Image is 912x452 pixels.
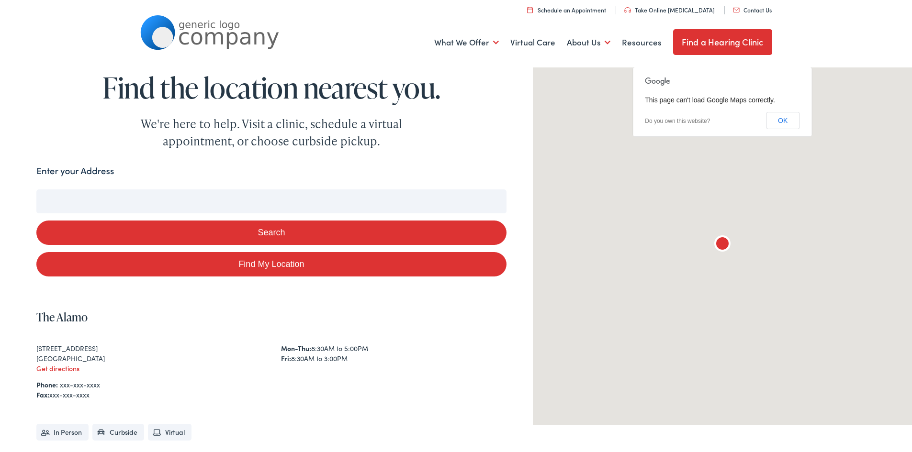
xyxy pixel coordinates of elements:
li: Curbside [92,424,144,441]
div: [GEOGRAPHIC_DATA] [36,353,262,364]
div: The Alamo [707,230,738,260]
li: In Person [36,424,89,441]
strong: Phone: [36,380,58,389]
input: Enter your address or zip code [36,189,506,213]
div: 8:30AM to 5:00PM 8:30AM to 3:00PM [281,343,507,364]
a: Get directions [36,364,79,373]
a: Schedule an Appointment [527,6,606,14]
label: Enter your Address [36,164,114,178]
a: The Alamo [36,309,88,325]
img: utility icon [527,7,533,13]
strong: Fax: [36,390,49,399]
a: Resources [622,25,662,60]
img: utility icon [733,8,740,12]
h1: Find the location nearest you. [36,72,506,103]
a: What We Offer [434,25,499,60]
div: xxx-xxx-xxxx [36,390,506,400]
a: About Us [567,25,610,60]
a: Virtual Care [510,25,555,60]
span: This page can't load Google Maps correctly. [645,96,775,104]
a: Find a Hearing Clinic [673,29,772,55]
button: Search [36,220,506,245]
div: [STREET_ADDRESS] [36,343,262,353]
li: Virtual [148,424,191,441]
a: xxx-xxx-xxxx [60,380,100,389]
a: Take Online [MEDICAL_DATA] [624,6,715,14]
a: Contact Us [733,6,772,14]
a: Find My Location [36,252,506,276]
button: OK [766,112,799,129]
a: Do you own this website? [645,118,710,124]
img: utility icon [624,7,631,13]
div: We're here to help. Visit a clinic, schedule a virtual appointment, or choose curbside pickup. [118,115,425,150]
strong: Mon-Thu: [281,343,311,353]
strong: Fri: [281,353,291,363]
